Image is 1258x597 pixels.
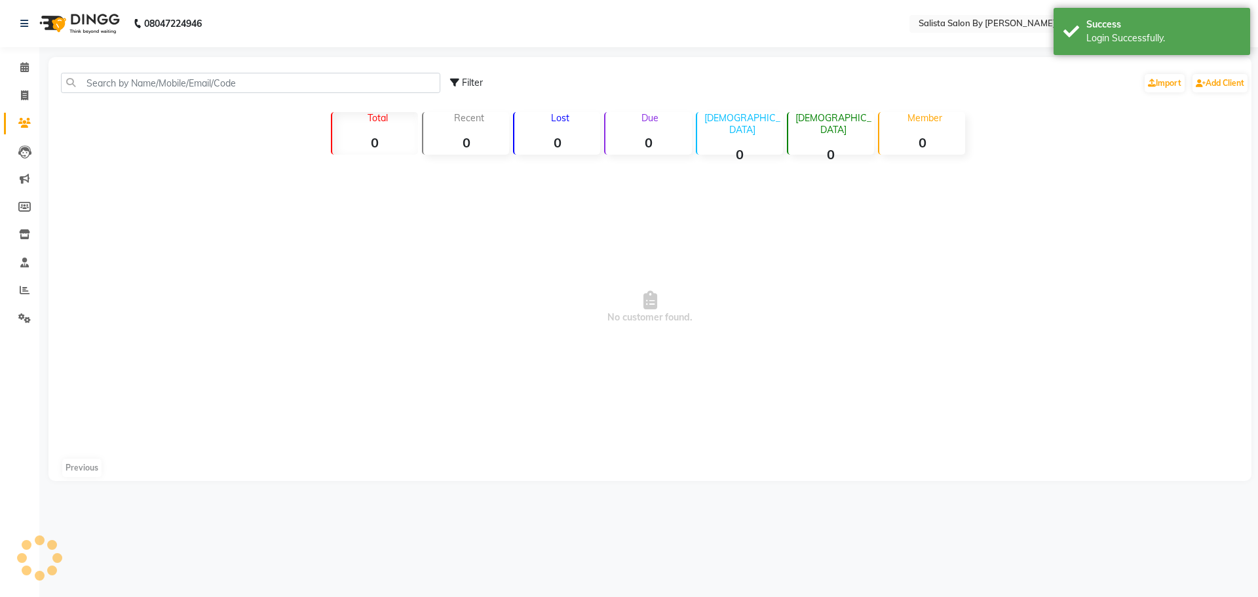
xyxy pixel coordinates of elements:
p: Member [885,112,965,124]
strong: 0 [697,146,783,163]
span: No customer found. [48,160,1251,455]
strong: 0 [879,134,965,151]
a: Import [1145,74,1185,92]
div: Login Successfully. [1086,31,1240,45]
p: Recent [429,112,509,124]
p: [DEMOGRAPHIC_DATA] [702,112,783,136]
div: Success [1086,18,1240,31]
span: Filter [462,77,483,88]
p: Lost [520,112,600,124]
strong: 0 [605,134,691,151]
p: Due [608,112,691,124]
strong: 0 [788,146,874,163]
strong: 0 [514,134,600,151]
p: Total [337,112,418,124]
img: logo [33,5,123,42]
input: Search by Name/Mobile/Email/Code [61,73,440,93]
strong: 0 [423,134,509,151]
strong: 0 [332,134,418,151]
b: 08047224946 [144,5,202,42]
p: [DEMOGRAPHIC_DATA] [793,112,874,136]
a: Add Client [1192,74,1248,92]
